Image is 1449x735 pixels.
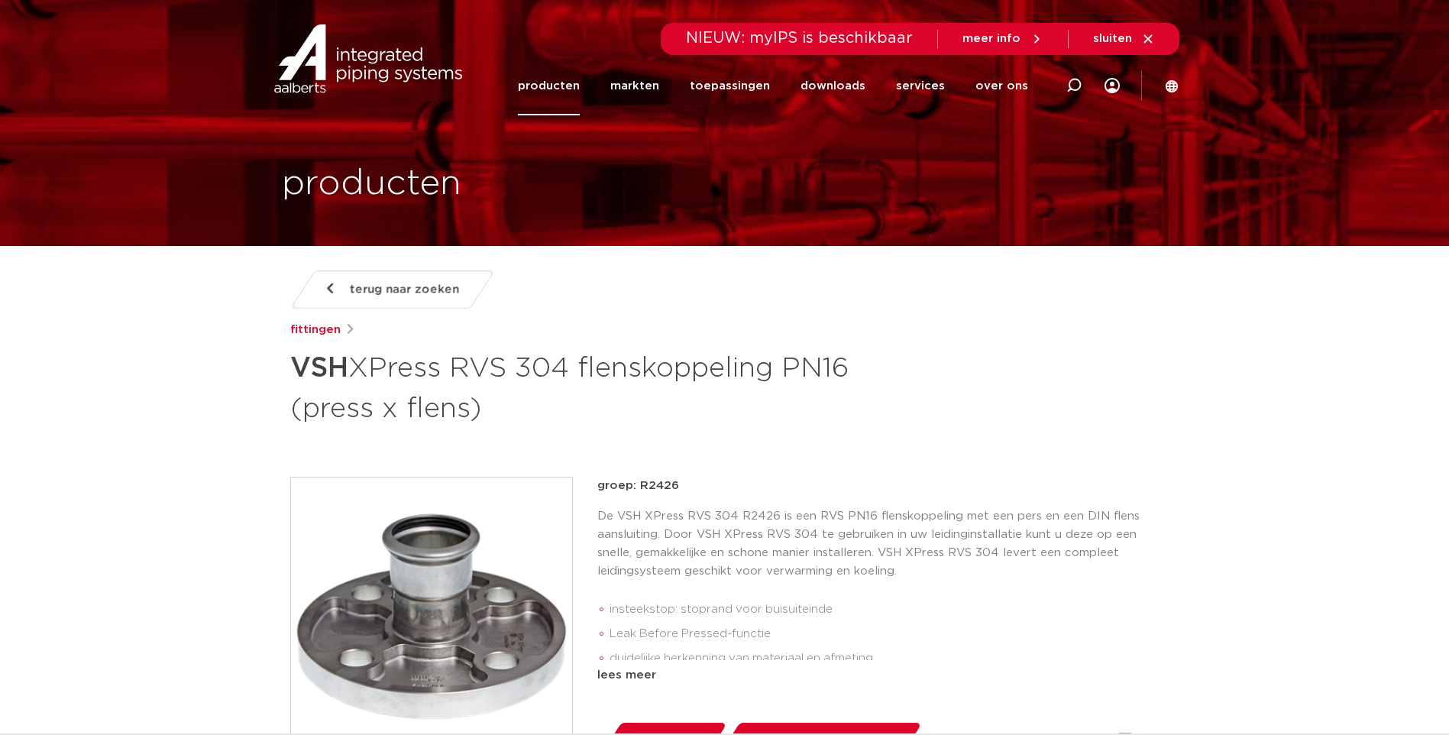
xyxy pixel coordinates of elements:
[962,33,1020,44] span: meer info
[962,32,1043,46] a: meer info
[610,646,1160,671] li: duidelijke herkenning van materiaal en afmeting
[690,57,770,115] a: toepassingen
[610,622,1160,646] li: Leak Before Pressed-functie
[801,57,865,115] a: downloads
[610,597,1160,622] li: insteekstop: stoprand voor buisuiteinde
[686,31,913,46] span: NIEUW: myIPS is beschikbaar
[518,57,580,115] a: producten
[350,277,459,302] span: terug naar zoeken
[610,57,659,115] a: markten
[289,270,494,309] a: terug naar zoeken
[896,57,945,115] a: services
[1093,33,1132,44] span: sluiten
[1093,32,1155,46] a: sluiten
[597,666,1160,685] div: lees meer
[290,355,348,382] strong: VSH
[597,477,1160,495] p: groep: R2426
[290,321,341,339] a: fittingen
[975,57,1028,115] a: over ons
[518,57,1028,115] nav: Menu
[282,160,461,209] h1: producten
[597,507,1160,581] p: De VSH XPress RVS 304 R2426 is een RVS PN16 flenskoppeling met een pers en een DIN flens aansluit...
[290,345,864,428] h1: XPress RVS 304 flenskoppeling PN16 (press x flens)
